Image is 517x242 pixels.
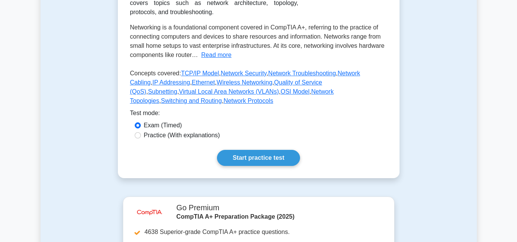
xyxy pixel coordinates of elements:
a: Network Troubleshooting [268,70,336,76]
label: Practice (With explanations) [144,131,220,140]
a: Subnetting [148,88,178,95]
a: Network Protocols [223,97,273,104]
span: Networking is a foundational component covered in CompTIA A+, referring to the practice of connec... [130,24,385,58]
button: Read more [201,50,232,60]
a: Virtual Local Area Networks (VLANs) [179,88,279,95]
a: Network Cabling [130,70,360,86]
a: Network Security [221,70,267,76]
a: Wireless Networking [217,79,272,86]
a: OSI Model [281,88,310,95]
a: Start practice test [217,150,300,166]
label: Exam (Timed) [144,121,182,130]
a: IP Addressing [152,79,190,86]
div: Test mode: [130,109,387,121]
a: TCP/IP Model [181,70,219,76]
a: Switching and Routing [161,97,222,104]
a: Quality of Service (QoS) [130,79,322,95]
a: Network Topologies [130,88,334,104]
a: Ethernet [192,79,215,86]
p: Concepts covered: , , , , , , , , , , , , , [130,69,387,109]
